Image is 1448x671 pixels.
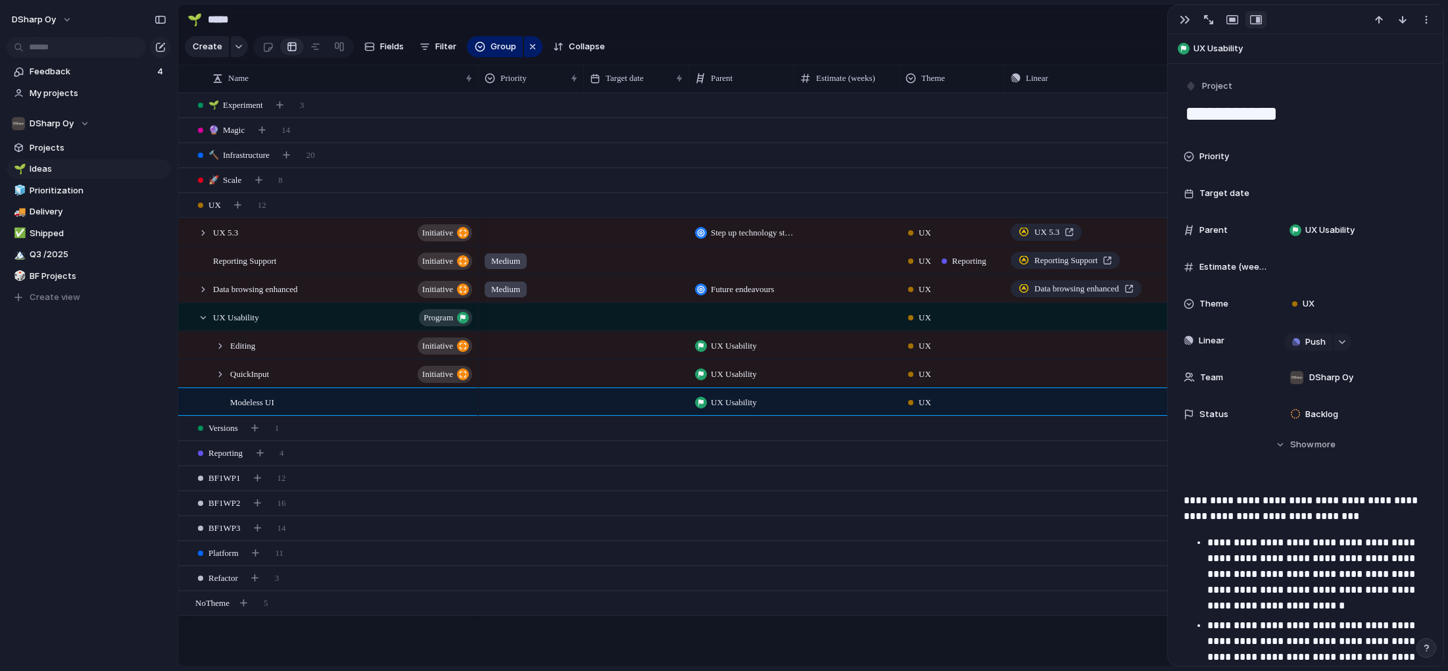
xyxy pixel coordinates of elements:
button: initiative [418,253,472,270]
div: ✅ [14,226,23,241]
span: Project [1202,80,1232,93]
span: Theme [1199,297,1228,311]
button: initiative [418,224,472,241]
a: My projects [7,84,171,103]
span: Target date [1199,187,1249,200]
span: Parent [1199,224,1228,237]
span: 11 [276,547,284,560]
span: Reporting Support [1034,254,1098,267]
span: Ideas [30,162,166,176]
span: 14 [281,124,290,137]
a: Data browsing enhanced [1011,280,1142,297]
span: UX 5.3 [213,224,238,239]
button: 🚚 [12,205,25,218]
span: UX [919,311,931,324]
span: Delivery [30,205,166,218]
button: 🌱 [184,9,205,30]
span: Fields [380,40,404,53]
button: Fields [359,36,409,57]
button: program [419,309,472,326]
span: initiative [422,252,453,270]
span: 16 [277,497,285,510]
span: Shipped [30,227,166,240]
span: Versions [208,422,238,435]
span: Push [1305,335,1326,349]
a: 🧊Prioritization [7,181,171,201]
a: ✅Shipped [7,224,171,243]
span: DSharp Oy [1309,371,1353,384]
span: Medium [491,283,520,296]
span: UX [919,396,931,409]
span: Group [491,40,516,53]
span: 4 [279,447,284,460]
span: more [1315,438,1336,451]
span: BF1WP3 [208,522,240,535]
span: Linear [1026,72,1048,85]
span: DSharp Oy [30,117,74,130]
div: 🌱 [14,162,23,177]
span: Editing [230,337,255,353]
span: Estimate (weeks) [1199,261,1268,274]
span: UX [919,255,931,268]
span: 14 [277,522,285,535]
a: 🎲BF Projects [7,266,171,286]
span: BF1WP1 [208,472,240,485]
button: Group [467,36,523,57]
span: UX Usability [711,339,757,353]
span: 12 [277,472,285,485]
span: initiative [422,365,453,384]
span: initiative [422,224,453,242]
span: Name [228,72,249,85]
span: 20 [306,149,315,162]
a: 🏔️Q3 /2025 [7,245,171,264]
button: Showmore [1184,433,1427,457]
span: UX Usability [1194,42,1437,55]
span: 🌱 [208,100,219,110]
span: Collapse [569,40,605,53]
a: Feedback4 [7,62,171,82]
span: Estimate (weeks) [816,72,875,85]
button: initiative [418,337,472,355]
button: 🎲 [12,270,25,283]
button: Filter [414,36,462,57]
span: Medium [491,255,520,268]
span: Prioritization [30,184,166,197]
span: Step up technology stack (BF) [711,226,794,239]
button: Push [1284,334,1332,351]
span: Linear [1199,334,1224,347]
span: UX Usability [711,396,757,409]
button: Create [185,36,229,57]
span: UX [919,339,931,353]
span: Priority [1199,150,1229,163]
span: Reporting [208,447,243,460]
span: Modeless UI [230,394,274,409]
span: 1 [275,422,279,435]
span: Show [1290,438,1314,451]
span: 4 [157,65,166,78]
button: Project [1182,77,1236,96]
span: UX 5.3 [1034,226,1059,239]
span: 8 [278,174,283,187]
span: Create [193,40,222,53]
button: 🌱 [12,162,25,176]
span: Platform [208,547,239,560]
span: 🔮 [208,125,219,135]
span: Q3 /2025 [30,248,166,261]
button: 🧊 [12,184,25,197]
span: Infrastructure [208,149,270,162]
span: 3 [275,572,279,585]
span: Experiment [208,99,263,112]
span: My projects [30,87,166,100]
span: UX [1303,297,1315,311]
span: 5 [264,597,268,610]
span: Team [1200,371,1223,384]
span: Theme [921,72,945,85]
span: BF1WP2 [208,497,240,510]
div: 🌱Ideas [7,159,171,179]
span: Backlog [1305,408,1338,421]
span: UX Usability [711,368,757,381]
span: BF Projects [30,270,166,283]
span: Create view [30,291,80,304]
span: DSharp Oy [12,13,56,26]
